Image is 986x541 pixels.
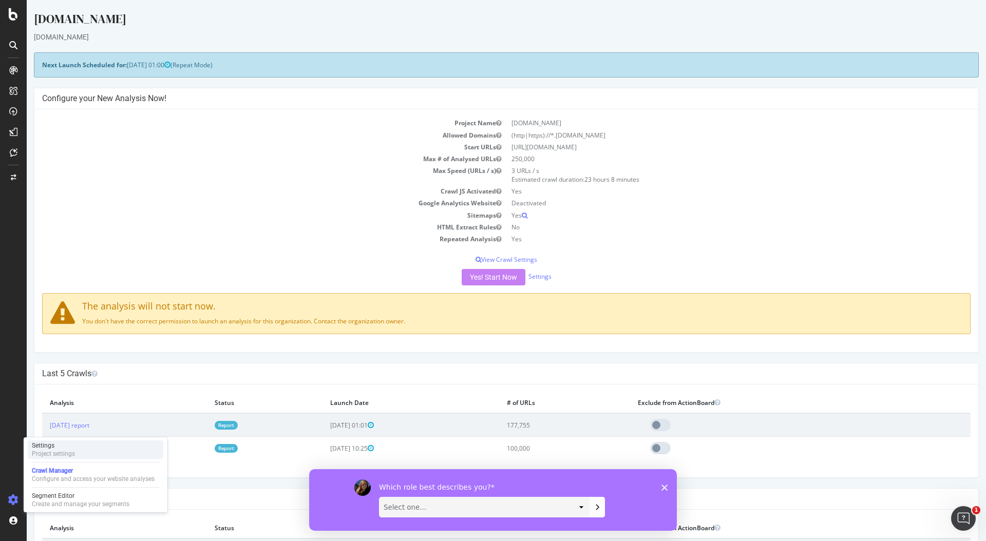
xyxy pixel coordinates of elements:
[15,233,480,245] td: Repeated Analysis
[15,392,180,413] th: Analysis
[180,392,296,413] th: Status
[15,255,944,264] p: View Crawl Settings
[32,475,155,483] div: Configure and access your website analyses
[480,197,944,209] td: Deactivated
[24,301,936,312] h4: The analysis will not start now.
[28,440,163,459] a: SettingsProject settings
[7,10,952,32] div: [DOMAIN_NAME]
[296,517,473,538] th: Launch Date
[100,61,144,69] span: [DATE] 01:00
[15,165,480,185] td: Max Speed (URLs / s)
[972,506,980,514] span: 1
[558,175,613,184] span: 23 hours 8 minutes
[28,491,163,509] a: Segment EditorCreate and manage your segments
[7,52,952,78] div: (Repeat Mode)
[32,450,75,458] div: Project settings
[32,467,155,475] div: Crawl Manager
[7,32,952,42] div: [DOMAIN_NAME]
[472,517,603,538] th: # of URLs
[480,129,944,141] td: (http|https)://*.[DOMAIN_NAME]
[32,492,129,500] div: Segment Editor
[15,61,100,69] strong: Next Launch Scheduled for:
[188,421,211,430] a: Report
[15,117,480,129] td: Project Name
[15,197,480,209] td: Google Analytics Website
[472,413,603,437] td: 177,755
[304,444,347,453] span: [DATE] 10:25
[15,153,480,165] td: Max # of Analysed URLs
[309,469,677,531] iframe: Survey by Laura from Botify
[480,209,944,221] td: Yes
[188,444,211,453] a: Report
[28,466,163,484] a: Crawl ManagerConfigure and access your website analyses
[480,221,944,233] td: No
[603,392,898,413] th: Exclude from ActionBoard
[472,437,603,460] td: 100,000
[480,117,944,129] td: [DOMAIN_NAME]
[480,233,944,245] td: Yes
[23,421,63,430] a: [DATE] report
[603,517,898,538] th: Exclude from ActionBoard
[24,317,936,325] p: You don't have the correct permission to launch an analysis for this organization. Contact the or...
[480,153,944,165] td: 250,000
[32,441,75,450] div: Settings
[15,369,944,379] h4: Last 5 Crawls
[472,392,603,413] th: # of URLs
[502,272,525,281] a: Settings
[480,185,944,197] td: Yes
[15,209,480,221] td: Sitemaps
[304,421,347,430] span: [DATE] 01:01
[15,93,944,104] h4: Configure your New Analysis Now!
[480,165,944,185] td: 3 URLs / s Estimated crawl duration:
[296,392,473,413] th: Launch Date
[15,517,180,538] th: Analysis
[15,494,944,504] h4: Crawl History
[951,506,976,531] iframe: Intercom live chat
[32,500,129,508] div: Create and manage your segments
[15,185,480,197] td: Crawl JS Activated
[15,141,480,153] td: Start URLs
[23,444,63,453] a: [DATE] report
[15,221,480,233] td: HTML Extract Rules
[480,141,944,153] td: [URL][DOMAIN_NAME]
[180,517,296,538] th: Status
[15,129,480,141] td: Allowed Domains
